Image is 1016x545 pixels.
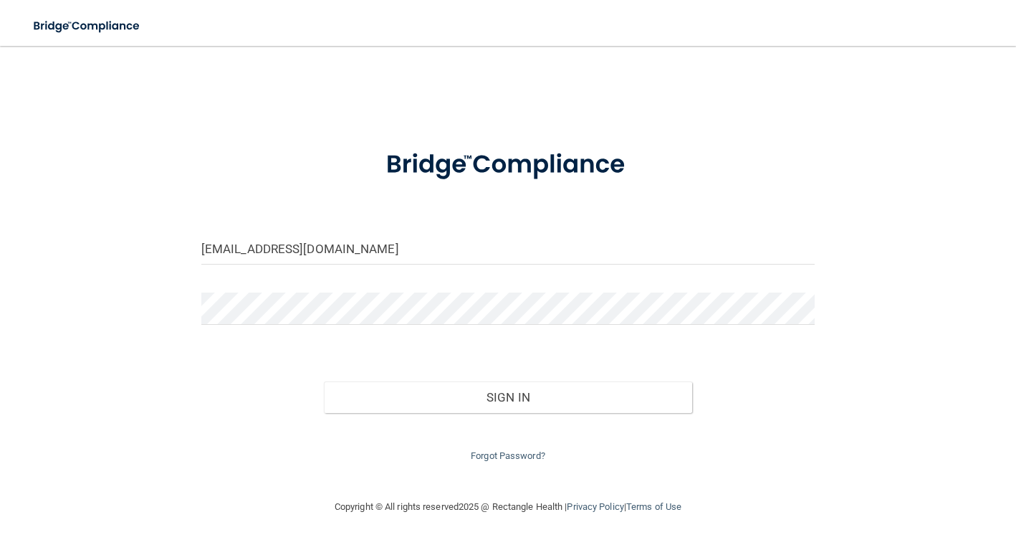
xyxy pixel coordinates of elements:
[21,11,153,41] img: bridge_compliance_login_screen.278c3ca4.svg
[626,501,681,512] a: Terms of Use
[360,132,656,198] img: bridge_compliance_login_screen.278c3ca4.svg
[246,484,770,530] div: Copyright © All rights reserved 2025 @ Rectangle Health | |
[201,232,815,265] input: Email
[471,450,545,461] a: Forgot Password?
[567,501,623,512] a: Privacy Policy
[768,443,999,501] iframe: Drift Widget Chat Controller
[324,381,692,413] button: Sign In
